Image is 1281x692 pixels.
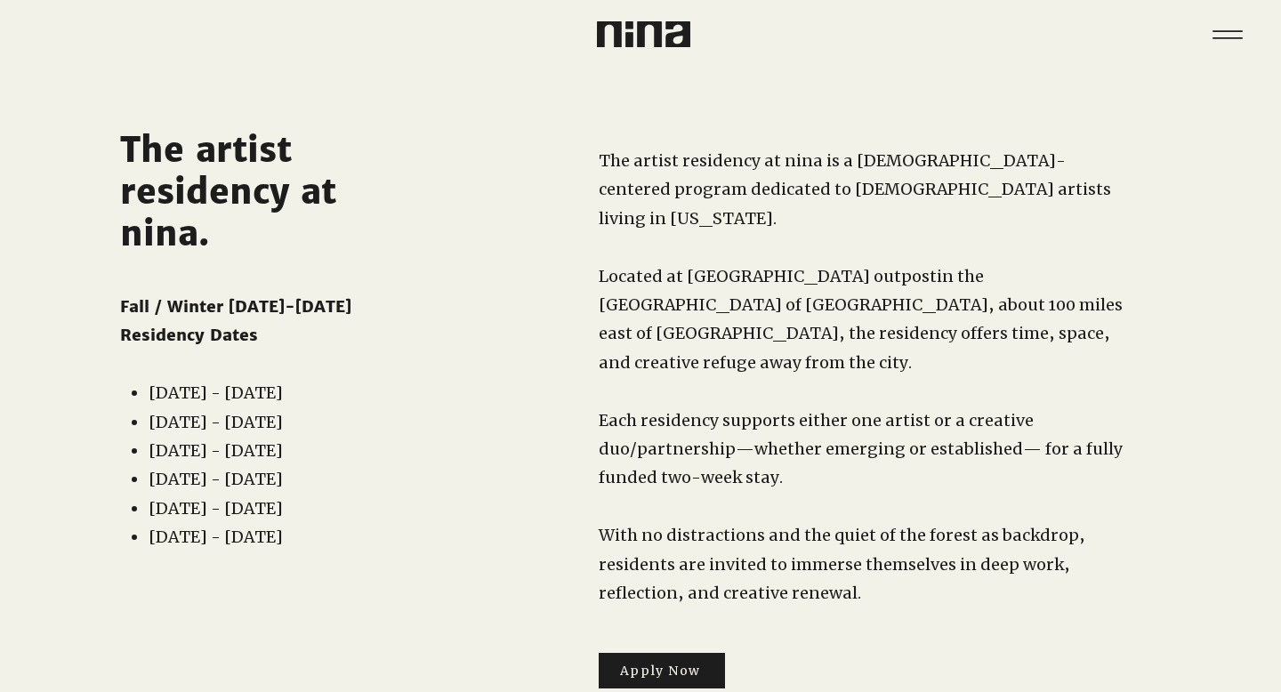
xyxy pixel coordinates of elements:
span: [DATE] - [DATE] [149,412,283,432]
span: Apply Now [620,663,701,679]
a: Apply Now [599,653,725,688]
span: The artist residency at nina is a [DEMOGRAPHIC_DATA]-centered program dedicated to [DEMOGRAPHIC_D... [599,150,1111,229]
span: in the [GEOGRAPHIC_DATA] of [GEOGRAPHIC_DATA], about 100 miles east of [GEOGRAPHIC_DATA], the res... [599,266,1123,373]
span: Located at [GEOGRAPHIC_DATA] outpost [599,266,937,286]
span: [DATE] - [DATE] [149,527,283,547]
span: Each residency supports either one artist or a creative duo/partnership—whether emerging or estab... [599,410,1123,488]
span: The artist residency at nina. [120,129,336,254]
span: [DATE] - [DATE] [149,469,283,489]
img: Nina Logo CMYK_Charcoal.png [597,21,690,47]
span: [DATE] - [DATE] [149,382,283,403]
nav: Site [1200,7,1254,61]
span: With no distractions and the quiet of the forest as backdrop, residents are invited to immerse th... [599,525,1085,603]
span: Fall / Winter [DATE]-[DATE] Residency Dates [120,296,351,345]
span: [DATE] - [DATE] [149,498,283,519]
button: Menu [1200,7,1254,61]
span: [DATE] - [DATE] [149,440,283,461]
